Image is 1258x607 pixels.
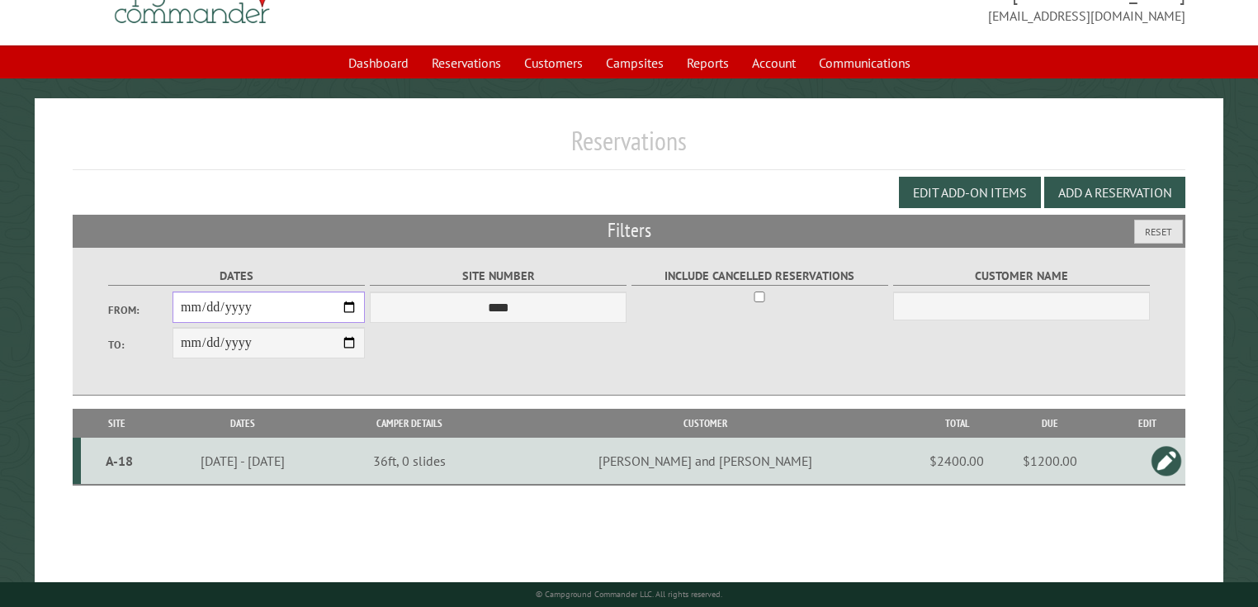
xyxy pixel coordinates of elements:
[338,47,419,78] a: Dashboard
[154,409,332,438] th: Dates
[924,438,990,485] td: $2400.00
[1134,220,1183,244] button: Reset
[631,267,888,286] label: Include Cancelled Reservations
[924,409,990,438] th: Total
[81,409,154,438] th: Site
[1109,409,1186,438] th: Edit
[990,438,1109,485] td: $1200.00
[1044,177,1185,208] button: Add a Reservation
[514,47,593,78] a: Customers
[536,589,722,600] small: © Campground Commander LLC. All rights reserved.
[422,47,511,78] a: Reservations
[87,453,151,469] div: A-18
[332,438,487,485] td: 36ft, 0 slides
[990,409,1109,438] th: Due
[487,409,924,438] th: Customer
[893,267,1150,286] label: Customer Name
[677,47,739,78] a: Reports
[156,453,329,469] div: [DATE] - [DATE]
[108,337,173,353] label: To:
[899,177,1041,208] button: Edit Add-on Items
[332,409,487,438] th: Camper Details
[742,47,806,78] a: Account
[370,267,627,286] label: Site Number
[487,438,924,485] td: [PERSON_NAME] and [PERSON_NAME]
[73,125,1186,170] h1: Reservations
[809,47,920,78] a: Communications
[596,47,674,78] a: Campsites
[73,215,1186,246] h2: Filters
[108,302,173,318] label: From:
[108,267,365,286] label: Dates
